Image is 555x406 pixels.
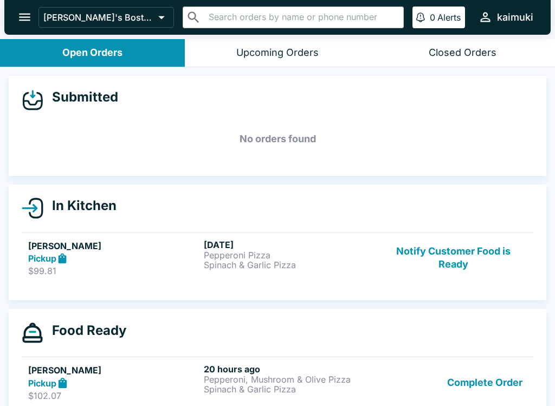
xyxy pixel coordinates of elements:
[380,239,527,277] button: Notify Customer Food is Ready
[43,89,118,105] h4: Submitted
[22,119,533,158] h5: No orders found
[28,364,199,377] h5: [PERSON_NAME]
[236,47,319,59] div: Upcoming Orders
[22,232,533,283] a: [PERSON_NAME]Pickup$99.81[DATE]Pepperoni PizzaSpinach & Garlic PizzaNotify Customer Food is Ready
[204,239,375,250] h6: [DATE]
[62,47,122,59] div: Open Orders
[204,384,375,394] p: Spinach & Garlic Pizza
[204,375,375,384] p: Pepperoni, Mushroom & Olive Pizza
[204,260,375,270] p: Spinach & Garlic Pizza
[205,10,399,25] input: Search orders by name or phone number
[38,7,174,28] button: [PERSON_NAME]'s Boston Pizza
[28,265,199,276] p: $99.81
[204,364,375,375] h6: 20 hours ago
[43,12,154,23] p: [PERSON_NAME]'s Boston Pizza
[11,3,38,31] button: open drawer
[204,250,375,260] p: Pepperoni Pizza
[43,198,117,214] h4: In Kitchen
[474,5,538,29] button: kaimuki
[28,378,56,389] strong: Pickup
[43,322,126,339] h4: Food Ready
[28,390,199,401] p: $102.07
[497,11,533,24] div: kaimuki
[28,239,199,252] h5: [PERSON_NAME]
[443,364,527,401] button: Complete Order
[430,12,435,23] p: 0
[28,253,56,264] strong: Pickup
[437,12,461,23] p: Alerts
[429,47,496,59] div: Closed Orders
